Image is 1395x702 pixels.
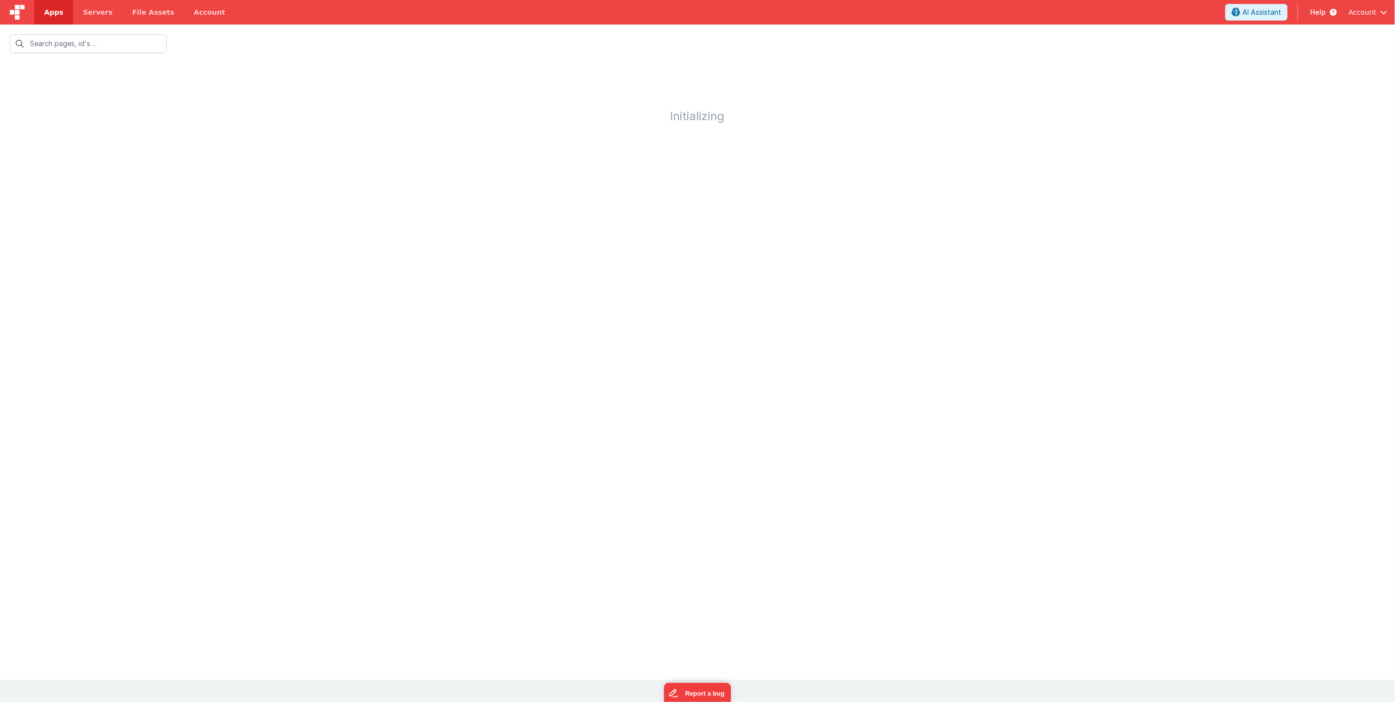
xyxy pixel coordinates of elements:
[1348,7,1387,17] button: Account
[10,34,167,53] input: Search pages, id's ...
[1348,7,1376,17] span: Account
[132,7,175,17] span: File Assets
[1242,7,1281,17] span: AI Assistant
[1225,4,1288,21] button: AI Assistant
[83,7,112,17] span: Servers
[1310,7,1326,17] span: Help
[44,7,63,17] span: Apps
